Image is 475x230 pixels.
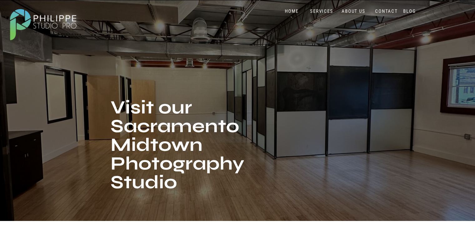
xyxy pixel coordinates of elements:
[402,8,418,14] a: BLOG
[309,8,335,14] a: SERVICES
[374,8,399,14] a: CONTACT
[340,8,367,14] a: ABOUT US
[111,98,249,201] h1: Visit our Sacramento Midtown Photography Studio
[279,8,305,14] a: HOME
